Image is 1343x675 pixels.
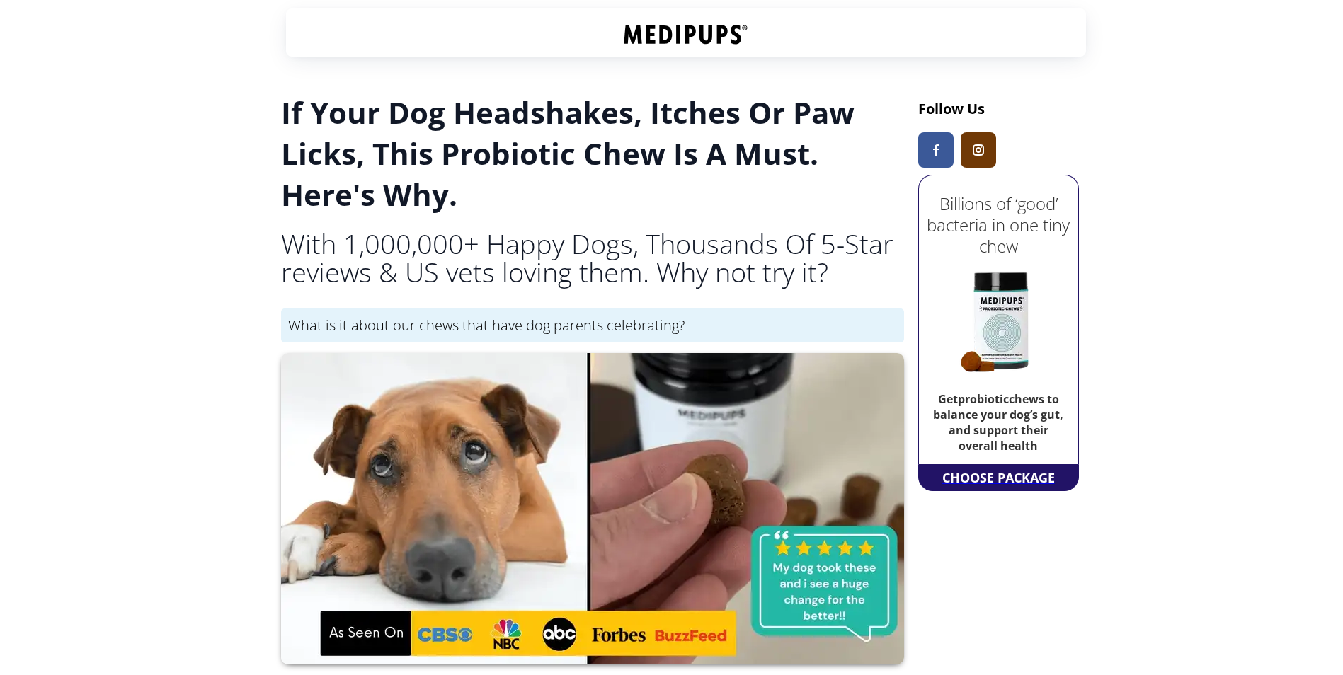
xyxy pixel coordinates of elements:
img: Medipups Facebook [933,144,939,156]
a: CHOOSE PACKAGE [939,465,1058,490]
h2: With 1,000,000+ Happy Dogs, Thousands Of 5-Star reviews & US vets loving them. Why not try it? [281,229,904,286]
div: What is it about our chews that have dog parents celebrating? [281,308,904,342]
img: Medipups Instagram [973,144,984,156]
a: Billions of ‘good’ bacteria in one tiny chewGetprobioticchews to balance your dog’s gut, and supp... [922,179,1075,461]
h3: Follow Us [918,99,1079,118]
h1: If Your Dog Headshakes, Itches Or Paw Licks, This Probiotic Chew Is A Must. Here's Why. [281,92,904,215]
b: Get probiotic chews to balance your dog’s gut, and support their overall health [933,391,1063,454]
h2: Billions of ‘good’ bacteria in one tiny chew [922,193,1075,257]
img: Dog [281,353,904,664]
